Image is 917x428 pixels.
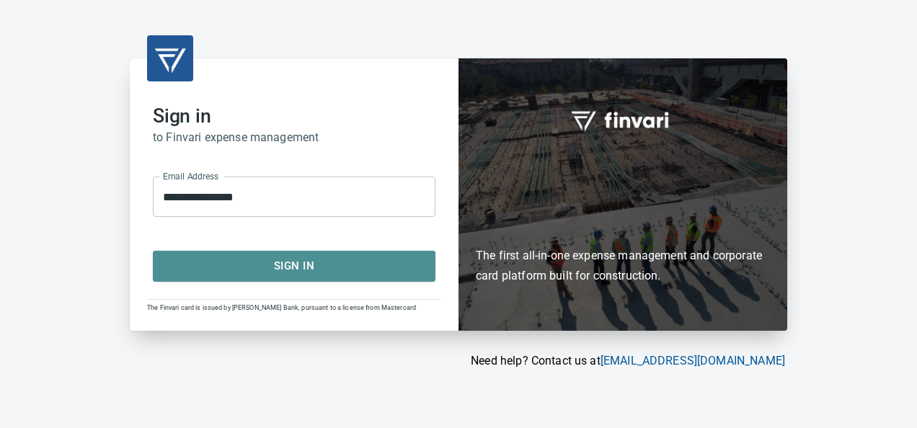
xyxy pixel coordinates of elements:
[601,354,785,367] a: [EMAIL_ADDRESS][DOMAIN_NAME]
[476,164,770,286] h6: The first all-in-one expense management and corporate card platform built for construction.
[153,104,435,128] h2: Sign in
[153,41,187,76] img: transparent_logo.png
[153,128,435,148] h6: to Finvari expense management
[458,58,787,330] div: Finvari
[569,103,677,136] img: fullword_logo_white.png
[147,304,416,311] span: The Finvari card is issued by [PERSON_NAME] Bank, pursuant to a license from Mastercard
[169,257,420,275] span: Sign In
[153,251,435,281] button: Sign In
[130,352,785,370] p: Need help? Contact us at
